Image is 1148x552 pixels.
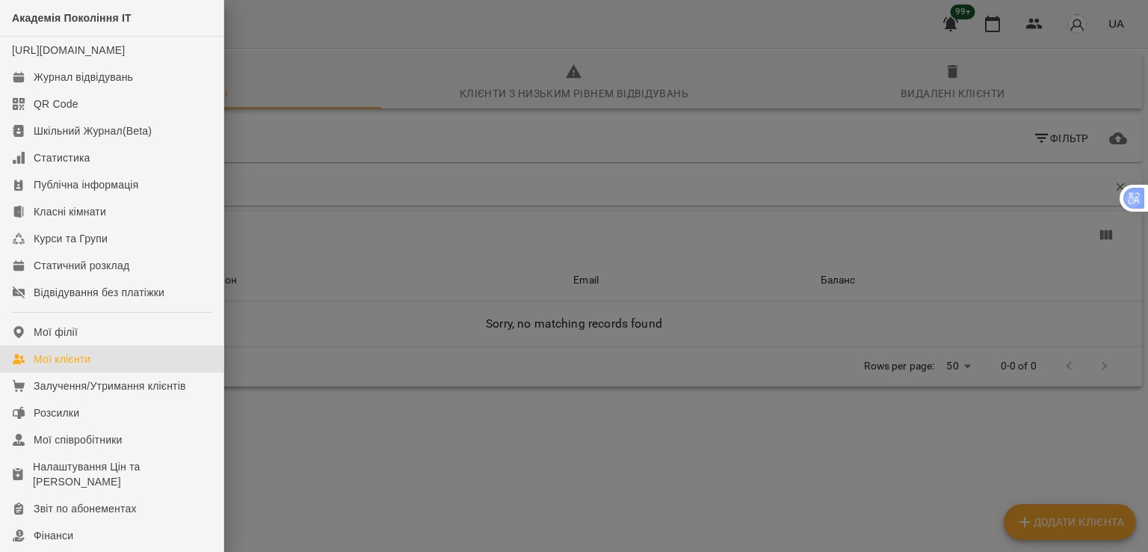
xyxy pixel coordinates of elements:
a: [URL][DOMAIN_NAME] [12,44,125,56]
div: Шкільний Журнал(Beta) [34,123,152,138]
div: Залучення/Утримання клієнтів [34,378,186,393]
div: Статистика [34,150,90,165]
div: Розсилки [34,405,79,420]
div: QR Code [34,96,78,111]
div: Відвідування без платіжки [34,285,164,300]
div: Статичний розклад [34,258,129,273]
div: Звіт по абонементах [34,501,137,516]
div: Класні кімнати [34,204,106,219]
div: Фінанси [34,528,73,543]
div: Мої філії [34,325,78,340]
span: Академія Покоління ІТ [12,12,132,24]
div: Журнал відвідувань [34,70,133,85]
div: Налаштування Цін та [PERSON_NAME] [33,459,212,489]
div: Публічна інформація [34,177,138,192]
div: Курси та Групи [34,231,108,246]
div: Мої співробітники [34,432,123,447]
div: Мої клієнти [34,352,90,367]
